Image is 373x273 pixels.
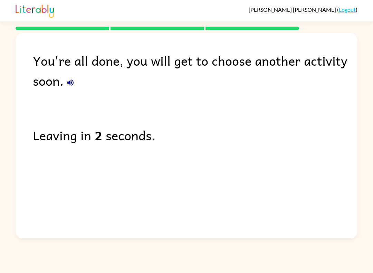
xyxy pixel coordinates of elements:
div: You're all done, you will get to choose another activity soon. [33,50,357,91]
div: ( ) [249,6,357,13]
div: Leaving in seconds. [33,125,357,145]
img: Literably [16,3,54,18]
a: Logout [339,6,356,13]
span: [PERSON_NAME] [PERSON_NAME] [249,6,337,13]
b: 2 [95,125,102,145]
